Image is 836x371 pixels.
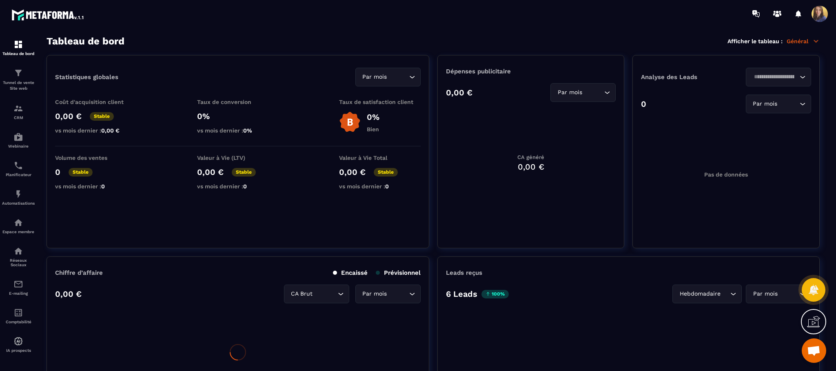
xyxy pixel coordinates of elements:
[13,336,23,346] img: automations
[339,167,366,177] p: 0,00 €
[289,289,315,298] span: CA Brut
[243,183,247,190] span: 0
[315,289,336,298] input: Search for option
[197,155,279,161] p: Valeur à Vie (LTV)
[2,320,35,324] p: Comptabilité
[672,285,742,303] div: Search for option
[55,269,103,276] p: Chiffre d’affaire
[55,155,137,161] p: Volume des ventes
[2,144,35,148] p: Webinaire
[446,68,616,75] p: Dépenses publicitaire
[751,99,779,108] span: Par mois
[13,161,23,170] img: scheduler
[55,167,60,177] p: 0
[339,111,361,133] img: b-badge-o.b3b20ee6.svg
[2,230,35,234] p: Espace membre
[556,88,584,97] span: Par mois
[2,62,35,97] a: formationformationTunnel de vente Site web
[2,51,35,56] p: Tableau de bord
[2,258,35,267] p: Réseaux Sociaux
[355,68,421,86] div: Search for option
[678,289,722,298] span: Hebdomadaire
[2,273,35,302] a: emailemailE-mailing
[481,290,509,298] p: 100%
[746,285,811,303] div: Search for option
[101,127,120,134] span: 0,00 €
[446,269,482,276] p: Leads reçus
[13,189,23,199] img: automations
[55,73,118,81] p: Statistiques globales
[2,80,35,91] p: Tunnel de vente Site web
[361,289,389,298] span: Par mois
[13,40,23,49] img: formation
[69,168,93,177] p: Stable
[13,132,23,142] img: automations
[746,95,811,113] div: Search for option
[376,269,421,276] p: Prévisionnel
[197,111,279,121] p: 0%
[550,83,616,102] div: Search for option
[446,88,472,97] p: 0,00 €
[2,33,35,62] a: formationformationTableau de bord
[385,183,389,190] span: 0
[197,99,279,105] p: Taux de conversion
[13,68,23,78] img: formation
[751,73,798,82] input: Search for option
[367,112,379,122] p: 0%
[374,168,398,177] p: Stable
[704,171,748,178] p: Pas de données
[13,218,23,227] img: automations
[389,73,407,82] input: Search for option
[11,7,85,22] img: logo
[779,289,798,298] input: Search for option
[2,183,35,212] a: automationsautomationsAutomatisations
[2,126,35,155] a: automationsautomationsWebinaire
[584,88,602,97] input: Search for option
[55,183,137,190] p: vs mois dernier :
[197,183,279,190] p: vs mois dernier :
[751,289,779,298] span: Par mois
[232,168,256,177] p: Stable
[339,183,421,190] p: vs mois dernier :
[2,212,35,240] a: automationsautomationsEspace membre
[641,73,726,81] p: Analyse des Leads
[787,38,820,45] p: Général
[13,279,23,289] img: email
[389,289,407,298] input: Search for option
[55,289,82,299] p: 0,00 €
[47,35,124,47] h3: Tableau de bord
[802,338,826,363] div: Ouvrir le chat
[55,111,82,121] p: 0,00 €
[727,38,783,44] p: Afficher le tableau :
[641,99,646,109] p: 0
[2,115,35,120] p: CRM
[355,285,421,303] div: Search for option
[243,127,252,134] span: 0%
[333,269,368,276] p: Encaissé
[2,240,35,273] a: social-networksocial-networkRéseaux Sociaux
[2,201,35,205] p: Automatisations
[746,68,811,86] div: Search for option
[339,99,421,105] p: Taux de satisfaction client
[197,167,224,177] p: 0,00 €
[2,172,35,177] p: Planificateur
[2,155,35,183] a: schedulerschedulerPlanificateur
[197,127,279,134] p: vs mois dernier :
[2,348,35,353] p: IA prospects
[13,246,23,256] img: social-network
[2,291,35,296] p: E-mailing
[101,183,105,190] span: 0
[284,285,349,303] div: Search for option
[722,289,728,298] input: Search for option
[2,97,35,126] a: formationformationCRM
[90,112,114,121] p: Stable
[13,104,23,113] img: formation
[2,302,35,330] a: accountantaccountantComptabilité
[361,73,389,82] span: Par mois
[13,308,23,318] img: accountant
[55,99,137,105] p: Coût d'acquisition client
[779,99,798,108] input: Search for option
[339,155,421,161] p: Valeur à Vie Total
[446,289,477,299] p: 6 Leads
[367,126,379,132] p: Bien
